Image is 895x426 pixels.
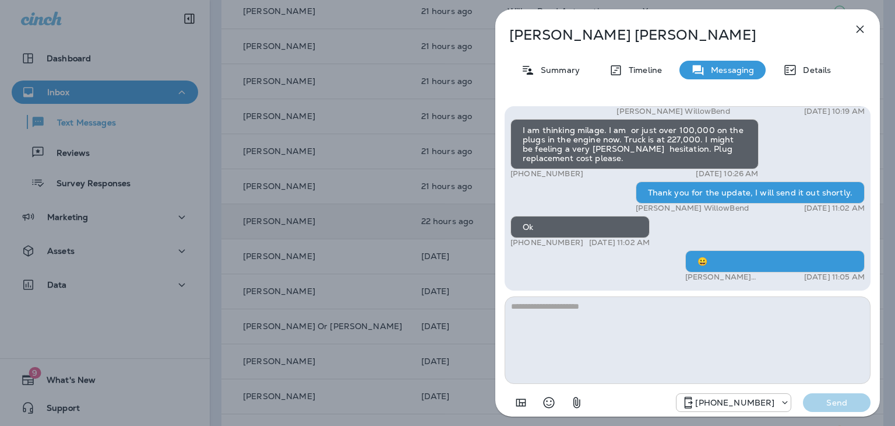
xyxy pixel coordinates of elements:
[616,107,730,116] p: [PERSON_NAME] WillowBend
[676,396,791,410] div: +1 (813) 497-4455
[510,238,583,247] p: [PHONE_NUMBER]
[535,65,580,75] p: Summary
[509,27,827,43] p: [PERSON_NAME] [PERSON_NAME]
[695,398,774,407] p: [PHONE_NUMBER]
[804,107,865,116] p: [DATE] 10:19 AM
[705,65,754,75] p: Messaging
[589,238,650,247] p: [DATE] 11:02 AM
[510,169,583,179] p: [PHONE_NUMBER]
[509,391,533,414] button: Add in a premade template
[797,65,831,75] p: Details
[510,119,759,169] div: I am thinking milage. I am or just over 100,000 on the plugs in the engine now. Truck is at 227,0...
[636,204,749,213] p: [PERSON_NAME] WillowBend
[685,273,793,282] p: [PERSON_NAME] WillowBend
[623,65,662,75] p: Timeline
[537,391,561,414] button: Select an emoji
[510,216,650,238] div: Ok
[804,204,865,213] p: [DATE] 11:02 AM
[636,181,865,204] div: Thank you for the update, I will send it out shortly.
[696,169,758,179] p: [DATE] 10:26 AM
[685,250,865,273] div: 😀
[804,273,865,282] p: [DATE] 11:05 AM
